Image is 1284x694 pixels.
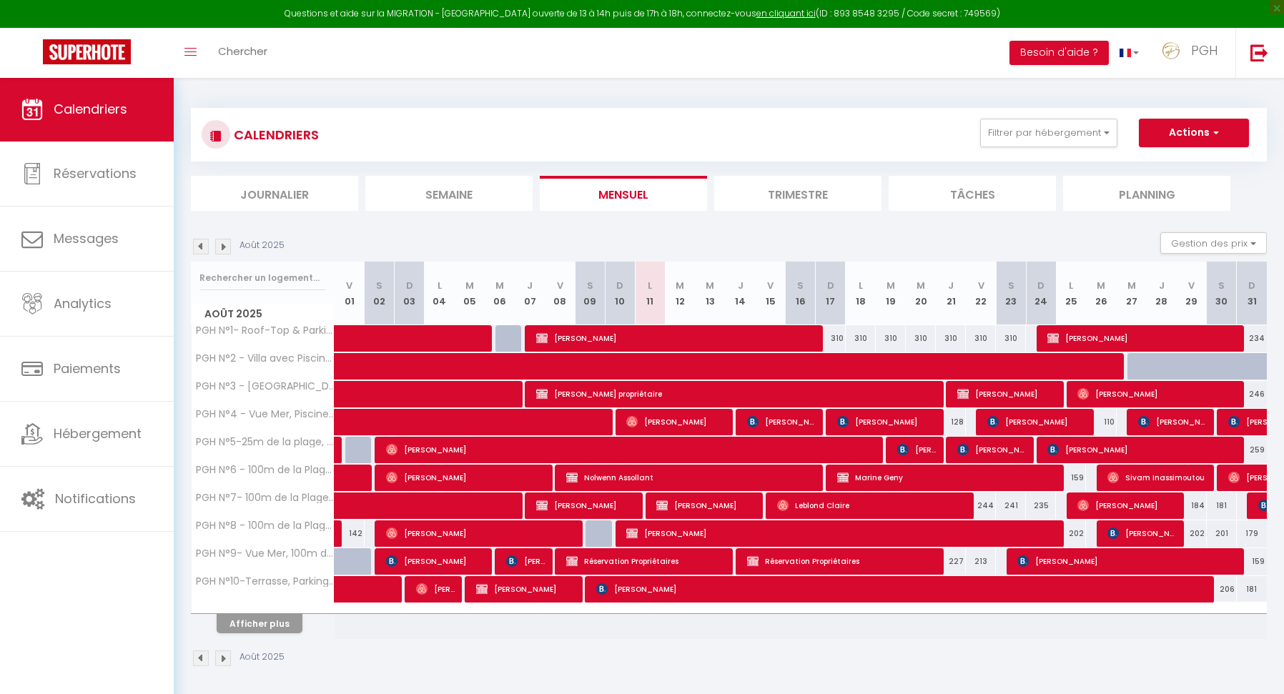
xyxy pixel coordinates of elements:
th: 22 [966,262,996,325]
th: 29 [1177,262,1207,325]
img: ... [1160,41,1182,61]
span: [PERSON_NAME] [626,520,1057,547]
a: en cliquant ici [756,7,816,19]
th: 30 [1207,262,1237,325]
th: 10 [605,262,635,325]
span: Août 2025 [192,304,334,324]
th: 03 [395,262,425,325]
th: 31 [1237,262,1267,325]
span: [PERSON_NAME] [386,464,546,491]
span: [PERSON_NAME] [536,492,636,519]
th: 08 [545,262,575,325]
abbr: S [376,279,382,292]
span: [PERSON_NAME] [957,436,1027,463]
span: [PERSON_NAME] [626,408,726,435]
span: [PERSON_NAME] [386,547,486,575]
div: 181 [1207,492,1237,519]
abbr: M [706,279,714,292]
abbr: D [616,279,623,292]
button: Besoin d'aide ? [1009,41,1109,65]
abbr: V [346,279,352,292]
abbr: S [1008,279,1014,292]
div: 259 [1237,437,1267,463]
abbr: J [527,279,533,292]
th: 02 [365,262,395,325]
div: 159 [1056,465,1086,491]
div: 202 [1177,520,1207,547]
th: 15 [756,262,786,325]
abbr: J [948,279,954,292]
span: [PERSON_NAME] [1077,492,1177,519]
abbr: M [465,279,474,292]
div: 244 [966,492,996,519]
span: Messages [54,229,119,247]
div: 179 [1237,520,1267,547]
th: 04 [425,262,455,325]
th: 12 [665,262,695,325]
div: 310 [846,325,876,352]
div: 310 [906,325,936,352]
div: 227 [936,548,966,575]
abbr: S [797,279,804,292]
div: 128 [936,409,966,435]
div: 310 [966,325,996,352]
span: Leblond Claire [777,492,967,519]
th: 06 [485,262,515,325]
abbr: J [738,279,744,292]
div: 213 [966,548,996,575]
div: 202 [1056,520,1086,547]
span: [PERSON_NAME] [837,408,937,435]
input: Rechercher un logement... [199,265,326,291]
p: Août 2025 [239,239,285,252]
th: 24 [1026,262,1056,325]
th: 07 [515,262,545,325]
abbr: M [887,279,895,292]
span: [PERSON_NAME] propriétaire [536,380,937,407]
abbr: M [495,279,504,292]
abbr: L [859,279,863,292]
div: 235 [1026,492,1056,519]
span: PGH N°6 - 100m de la Plage, Terrasse, Parking [194,465,337,475]
span: PGH N°4 - Vue Mer, Piscine & Parking Privé [194,409,337,420]
li: Mensuel [540,176,707,211]
abbr: J [1159,279,1165,292]
li: Planning [1063,176,1230,211]
div: 310 [996,325,1026,352]
div: 310 [936,325,966,352]
span: PGH N°8 - 100m de la Plage, Terrasse, Parking [194,520,337,531]
span: Hébergement [54,425,142,442]
th: 13 [695,262,725,325]
abbr: S [1218,279,1225,292]
abbr: L [648,279,652,292]
button: Actions [1139,119,1249,147]
abbr: D [406,279,413,292]
th: 20 [906,262,936,325]
abbr: L [438,279,442,292]
th: 11 [635,262,665,325]
h3: CALENDRIERS [230,119,319,151]
th: 25 [1056,262,1086,325]
th: 01 [335,262,365,325]
th: 19 [876,262,906,325]
span: Calendriers [54,100,127,118]
abbr: V [767,279,774,292]
li: Trimestre [714,176,881,211]
abbr: M [1097,279,1105,292]
button: Filtrer par hébergement [980,119,1117,147]
span: [PERSON_NAME] [416,575,456,603]
button: Gestion des prix [1160,232,1267,254]
button: Open LiveChat chat widget [11,6,54,49]
span: [PERSON_NAME] [1017,547,1238,575]
th: 26 [1086,262,1116,325]
abbr: D [827,279,834,292]
span: [PERSON_NAME] [1047,436,1238,463]
abbr: V [978,279,984,292]
span: PGH N°3 - [GEOGRAPHIC_DATA] avec Parking Privé [194,381,337,392]
span: Marine Geny [837,464,1057,491]
span: [PERSON_NAME] [897,436,937,463]
th: 14 [726,262,756,325]
div: 241 [996,492,1026,519]
div: 310 [876,325,906,352]
th: 21 [936,262,966,325]
th: 28 [1147,262,1177,325]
